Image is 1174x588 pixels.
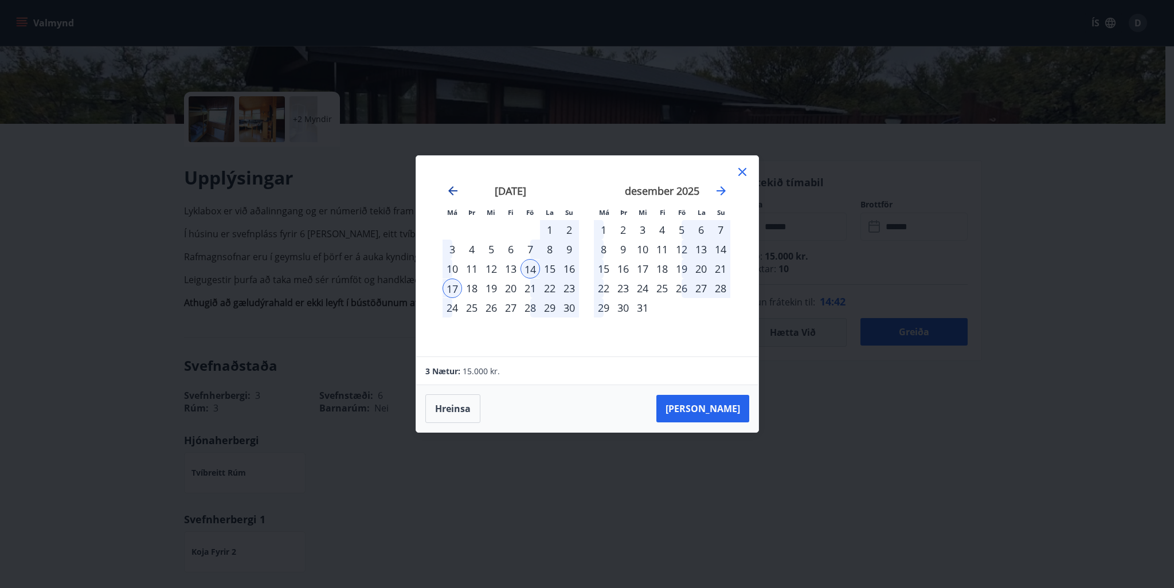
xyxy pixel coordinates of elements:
div: 25 [652,279,672,298]
td: Choose mánudagur, 24. nóvember 2025 as your check-in date. It’s available. [443,298,462,317]
small: Su [565,208,573,217]
td: Choose þriðjudagur, 2. desember 2025 as your check-in date. It’s available. [613,220,633,240]
td: Selected as end date. mánudagur, 17. nóvember 2025 [443,279,462,298]
td: Choose mánudagur, 1. desember 2025 as your check-in date. It’s available. [594,220,613,240]
td: Choose mánudagur, 8. desember 2025 as your check-in date. It’s available. [594,240,613,259]
td: Choose þriðjudagur, 11. nóvember 2025 as your check-in date. It’s available. [462,259,482,279]
div: 29 [594,298,613,317]
td: Choose miðvikudagur, 12. nóvember 2025 as your check-in date. It’s available. [482,259,501,279]
div: 17 [633,259,652,279]
div: 13 [691,240,711,259]
div: 12 [482,259,501,279]
small: Þr [468,208,475,217]
small: Þr [620,208,627,217]
td: Choose laugardagur, 20. desember 2025 as your check-in date. It’s available. [691,259,711,279]
div: 14 [711,240,730,259]
div: 4 [462,240,482,259]
td: Choose mánudagur, 22. desember 2025 as your check-in date. It’s available. [594,279,613,298]
span: 15.000 kr. [463,366,500,377]
div: Calendar [430,170,745,343]
td: Selected. laugardagur, 15. nóvember 2025 [540,259,559,279]
div: 31 [633,298,652,317]
td: Choose sunnudagur, 7. desember 2025 as your check-in date. It’s available. [711,220,730,240]
td: Choose föstudagur, 19. desember 2025 as your check-in date. It’s available. [672,259,691,279]
div: 21 [711,259,730,279]
div: 11 [462,259,482,279]
td: Choose miðvikudagur, 31. desember 2025 as your check-in date. It’s available. [633,298,652,317]
div: 1 [594,220,613,240]
td: Choose föstudagur, 28. nóvember 2025 as your check-in date. It’s available. [521,298,540,317]
div: 27 [691,279,711,298]
div: 2 [559,220,579,240]
td: Choose laugardagur, 6. desember 2025 as your check-in date. It’s available. [691,220,711,240]
div: 12 [672,240,691,259]
button: Hreinsa [425,394,480,423]
td: Choose miðvikudagur, 3. desember 2025 as your check-in date. It’s available. [633,220,652,240]
div: 10 [633,240,652,259]
td: Choose föstudagur, 5. desember 2025 as your check-in date. It’s available. [672,220,691,240]
small: Fö [526,208,534,217]
td: Choose þriðjudagur, 16. desember 2025 as your check-in date. It’s available. [613,259,633,279]
td: Choose mánudagur, 3. nóvember 2025 as your check-in date. It’s available. [443,240,462,259]
div: 4 [652,220,672,240]
div: 30 [613,298,633,317]
div: 23 [559,279,579,298]
td: Choose sunnudagur, 23. nóvember 2025 as your check-in date. It’s available. [559,279,579,298]
div: 3 [443,240,462,259]
div: 15 [594,259,613,279]
td: Choose fimmtudagur, 18. desember 2025 as your check-in date. It’s available. [652,259,672,279]
small: Su [717,208,725,217]
div: 19 [482,279,501,298]
td: Choose föstudagur, 12. desember 2025 as your check-in date. It’s available. [672,240,691,259]
td: Choose mánudagur, 15. desember 2025 as your check-in date. It’s available. [594,259,613,279]
div: 1 [540,220,559,240]
div: 24 [633,279,652,298]
div: 8 [594,240,613,259]
div: 22 [594,279,613,298]
td: Choose laugardagur, 1. nóvember 2025 as your check-in date. It’s available. [540,220,559,240]
td: Choose sunnudagur, 21. desember 2025 as your check-in date. It’s available. [711,259,730,279]
div: 13 [501,259,521,279]
div: 5 [672,220,691,240]
td: Choose þriðjudagur, 25. nóvember 2025 as your check-in date. It’s available. [462,298,482,317]
strong: [DATE] [495,184,526,198]
small: Má [447,208,457,217]
td: Selected. sunnudagur, 16. nóvember 2025 [559,259,579,279]
td: Choose miðvikudagur, 10. desember 2025 as your check-in date. It’s available. [633,240,652,259]
div: 28 [521,298,540,317]
td: Choose þriðjudagur, 30. desember 2025 as your check-in date. It’s available. [613,298,633,317]
td: Choose sunnudagur, 14. desember 2025 as your check-in date. It’s available. [711,240,730,259]
strong: desember 2025 [625,184,699,198]
td: Choose fimmtudagur, 11. desember 2025 as your check-in date. It’s available. [652,240,672,259]
div: 20 [501,279,521,298]
div: 9 [613,240,633,259]
div: 21 [521,279,540,298]
small: La [698,208,706,217]
small: Má [599,208,609,217]
td: Choose laugardagur, 22. nóvember 2025 as your check-in date. It’s available. [540,279,559,298]
div: 19 [672,259,691,279]
td: Choose laugardagur, 8. nóvember 2025 as your check-in date. It’s available. [540,240,559,259]
td: Choose föstudagur, 21. nóvember 2025 as your check-in date. It’s available. [521,279,540,298]
small: Fö [678,208,686,217]
small: Fi [508,208,514,217]
div: 8 [540,240,559,259]
td: Choose sunnudagur, 9. nóvember 2025 as your check-in date. It’s available. [559,240,579,259]
div: 3 [633,220,652,240]
small: Fi [660,208,666,217]
div: 6 [501,240,521,259]
small: Mi [639,208,647,217]
div: 26 [482,298,501,317]
td: Choose þriðjudagur, 9. desember 2025 as your check-in date. It’s available. [613,240,633,259]
div: 24 [443,298,462,317]
small: La [546,208,554,217]
div: 7 [521,240,540,259]
div: 22 [540,279,559,298]
div: 18 [652,259,672,279]
div: 14 [521,259,540,279]
td: Choose miðvikudagur, 24. desember 2025 as your check-in date. It’s available. [633,279,652,298]
div: 6 [691,220,711,240]
td: Choose þriðjudagur, 4. nóvember 2025 as your check-in date. It’s available. [462,240,482,259]
div: 30 [559,298,579,317]
div: 23 [613,279,633,298]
